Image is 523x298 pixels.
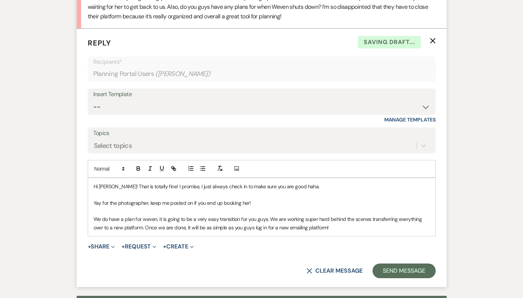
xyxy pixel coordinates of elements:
span: Reply [88,38,111,48]
span: Saving draft... [358,36,421,48]
span: + [121,244,125,250]
p: Hi [PERSON_NAME]! That is totally fine! I promise, I just always check in to make sure you are go... [94,182,430,190]
div: Select topics [94,141,132,150]
div: Insert Template [93,89,430,100]
a: Manage Templates [384,116,436,123]
button: Send Message [373,264,435,278]
span: ( [PERSON_NAME] ) [155,69,210,79]
span: + [163,244,166,250]
p: We do have a plan for weven, it is going to be a very easy transition for you guys. We are workin... [94,215,430,232]
button: Create [163,244,193,250]
span: + [88,244,91,250]
button: Share [88,244,115,250]
label: Topics [93,128,430,139]
p: Recipients* [93,57,430,67]
button: Request [121,244,156,250]
p: Yay for the photographer, keep me posted on if you end up booking her! [94,199,430,207]
button: Clear message [306,268,362,274]
div: Planning Portal Users [93,67,430,81]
